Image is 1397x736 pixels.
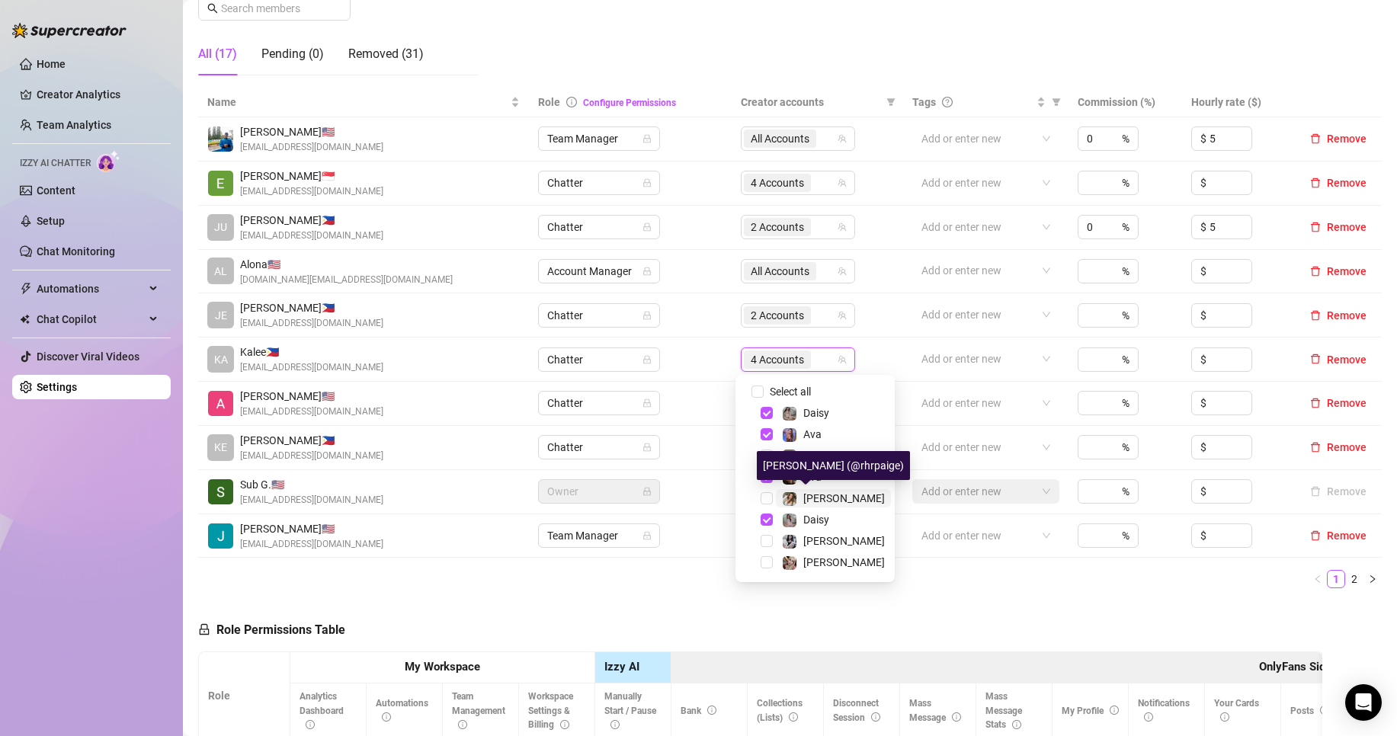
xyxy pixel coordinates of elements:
[761,450,773,462] span: Select tree node
[1345,684,1382,721] div: Open Intercom Messenger
[642,487,652,496] span: lock
[1309,570,1327,588] li: Previous Page
[1304,130,1373,148] button: Remove
[37,58,66,70] a: Home
[240,299,383,316] span: [PERSON_NAME] 🇵🇭
[1363,570,1382,588] li: Next Page
[838,222,847,232] span: team
[642,134,652,143] span: lock
[240,360,383,375] span: [EMAIL_ADDRESS][DOMAIN_NAME]
[348,45,424,63] div: Removed (31)
[761,407,773,419] span: Select tree node
[803,450,885,462] span: [PERSON_NAME]
[1304,394,1373,412] button: Remove
[642,398,652,408] span: lock
[208,171,233,196] img: Eduardo Leon Jr
[803,407,829,419] span: Daisy
[1310,133,1321,144] span: delete
[1304,482,1373,501] button: Remove
[1304,262,1373,280] button: Remove
[604,660,639,674] strong: Izzy AI
[261,45,324,63] div: Pending (0)
[744,350,811,369] span: 4 Accounts
[886,98,896,107] span: filter
[1182,88,1295,117] th: Hourly rate ($)
[37,277,145,301] span: Automations
[37,184,75,197] a: Content
[1313,574,1322,584] span: left
[642,178,652,187] span: lock
[751,174,804,191] span: 4 Accounts
[912,94,936,110] span: Tags
[757,451,910,480] div: [PERSON_NAME] (@rhrpaige)
[681,706,716,716] span: Bank
[1052,98,1061,107] span: filter
[37,350,139,363] a: Discover Viral Videos
[783,556,796,570] img: Anna
[240,537,383,552] span: [EMAIL_ADDRESS][DOMAIN_NAME]
[240,388,383,405] span: [PERSON_NAME] 🇺🇸
[744,174,811,192] span: 4 Accounts
[547,524,651,547] span: Team Manager
[838,178,847,187] span: team
[240,344,383,360] span: Kalee 🇵🇭
[761,535,773,547] span: Select tree node
[1304,526,1373,545] button: Remove
[751,307,804,324] span: 2 Accounts
[1327,309,1367,322] span: Remove
[198,45,237,63] div: All (17)
[642,267,652,276] span: lock
[240,449,383,463] span: [EMAIL_ADDRESS][DOMAIN_NAME]
[803,514,829,526] span: Daisy
[761,492,773,504] span: Select tree node
[1327,397,1367,409] span: Remove
[883,91,899,114] span: filter
[37,381,77,393] a: Settings
[1363,570,1382,588] button: right
[1220,712,1229,722] span: info-circle
[240,256,453,273] span: Alona 🇺🇸
[1328,571,1344,587] a: 1
[1327,221,1367,233] span: Remove
[1327,354,1367,366] span: Remove
[642,355,652,364] span: lock
[1310,530,1321,541] span: delete
[1327,133,1367,145] span: Remove
[764,383,817,400] span: Select all
[240,168,383,184] span: [PERSON_NAME] 🇸🇬
[560,720,569,729] span: info-circle
[240,140,383,155] span: [EMAIL_ADDRESS][DOMAIN_NAME]
[1144,712,1153,722] span: info-circle
[207,94,508,110] span: Name
[1062,706,1119,716] span: My Profile
[240,212,383,229] span: [PERSON_NAME] 🇵🇭
[208,391,233,416] img: Alexicon Ortiaga
[214,219,227,235] span: JU
[547,216,651,238] span: Chatter
[783,492,796,506] img: Paige
[1304,438,1373,456] button: Remove
[240,476,383,493] span: Sub G. 🇺🇸
[744,130,816,148] span: All Accounts
[20,156,91,171] span: Izzy AI Chatter
[1214,698,1259,723] span: Your Cards
[547,304,651,327] span: Chatter
[833,698,880,723] span: Disconnect Session
[1012,720,1021,729] span: info-circle
[1310,222,1321,232] span: delete
[783,407,796,421] img: Daisy
[198,88,529,117] th: Name
[37,215,65,227] a: Setup
[12,23,127,38] img: logo-BBDzfeDw.svg
[985,691,1022,731] span: Mass Message Stats
[1327,570,1345,588] li: 1
[1138,698,1190,723] span: Notifications
[214,351,228,368] span: KA
[1110,706,1119,715] span: info-circle
[547,171,651,194] span: Chatter
[215,307,227,324] span: JE
[20,314,30,325] img: Chat Copilot
[751,351,804,368] span: 4 Accounts
[783,514,796,527] img: Daisy
[942,97,953,107] span: question-circle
